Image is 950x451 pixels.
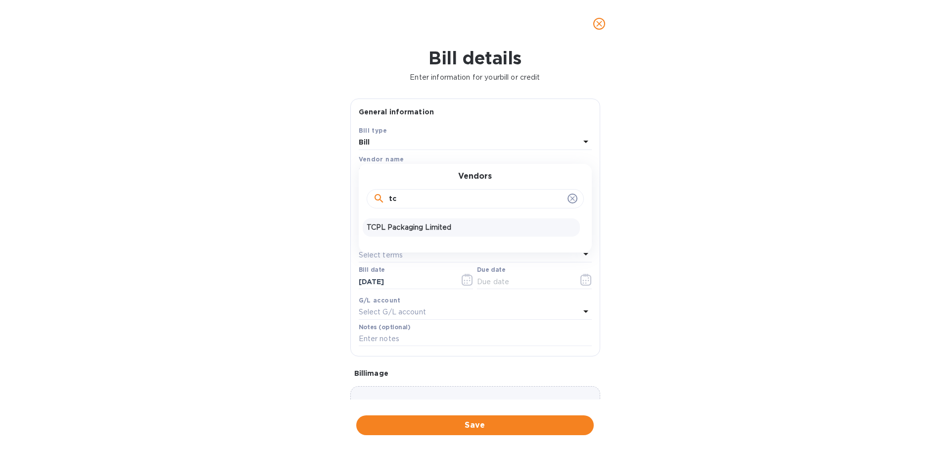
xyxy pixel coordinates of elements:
label: Bill date [359,267,385,273]
b: Bill type [359,127,387,134]
h3: Vendors [458,172,492,181]
b: G/L account [359,297,401,304]
button: Save [356,415,594,435]
h1: Bill details [8,48,942,68]
p: TCPL Packaging Limited [367,222,576,233]
input: Select date [359,274,452,289]
p: Bill image [354,368,596,378]
iframe: Chat Widget [728,53,950,451]
input: Enter notes [359,332,592,347]
p: Select G/L account [359,307,426,317]
span: Save [364,419,586,431]
input: Due date [477,274,570,289]
p: Select terms [359,250,403,260]
input: Search [389,192,564,206]
p: Select vendor name [359,166,428,176]
b: General information [359,108,434,116]
button: close [587,12,611,36]
label: Due date [477,267,505,273]
p: Enter information for your bill or credit [8,72,942,83]
label: Notes (optional) [359,324,411,330]
b: Vendor name [359,155,404,163]
b: Bill [359,138,370,146]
